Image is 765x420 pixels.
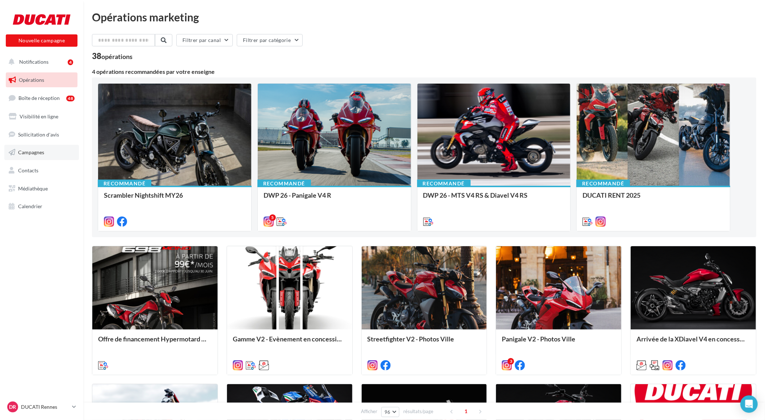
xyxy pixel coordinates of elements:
[403,408,433,415] span: résultats/page
[4,163,79,178] a: Contacts
[98,335,212,350] div: Offre de financement Hypermotard 698 Mono
[4,199,79,214] a: Calendrier
[264,192,405,206] div: DWP 26 - Panigale V4 R
[92,69,756,75] div: 4 opérations recommandées par votre enseigne
[98,180,151,188] div: Recommandé
[583,192,724,206] div: DUCATI RENT 2025
[423,192,565,206] div: DWP 26 - MTS V4 RS & Diavel V4 RS
[257,180,311,188] div: Recommandé
[68,59,73,65] div: 4
[502,335,615,350] div: Panigale V2 - Photos Ville
[21,403,69,411] p: DUCATI Rennes
[92,52,133,60] div: 38
[18,131,59,137] span: Sollicitation d'avis
[269,214,276,221] div: 5
[361,408,377,415] span: Afficher
[4,145,79,160] a: Campagnes
[18,167,38,173] span: Contacts
[9,403,16,411] span: DR
[636,335,750,350] div: Arrivée de la XDiavel V4 en concession
[740,395,758,413] div: Open Intercom Messenger
[18,185,48,192] span: Médiathèque
[384,409,391,415] span: 96
[4,181,79,196] a: Médiathèque
[19,77,44,83] span: Opérations
[104,192,245,206] div: Scrambler Nightshift MY26
[4,54,76,70] button: Notifications 4
[576,180,630,188] div: Recommandé
[66,96,75,101] div: 48
[4,90,79,106] a: Boîte de réception48
[233,335,346,350] div: Gamme V2 - Evènement en concession
[417,180,471,188] div: Recommandé
[6,34,77,47] button: Nouvelle campagne
[4,109,79,124] a: Visibilité en ligne
[92,12,756,22] div: Opérations marketing
[19,59,49,65] span: Notifications
[101,53,133,60] div: opérations
[18,203,42,209] span: Calendrier
[4,72,79,88] a: Opérations
[20,113,58,119] span: Visibilité en ligne
[4,127,79,142] a: Sollicitation d'avis
[381,407,400,417] button: 96
[18,95,60,101] span: Boîte de réception
[176,34,233,46] button: Filtrer par canal
[508,358,514,365] div: 3
[6,400,77,414] a: DR DUCATI Rennes
[18,149,44,155] span: Campagnes
[460,406,472,417] span: 1
[367,335,481,350] div: Streetfighter V2 - Photos Ville
[237,34,303,46] button: Filtrer par catégorie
